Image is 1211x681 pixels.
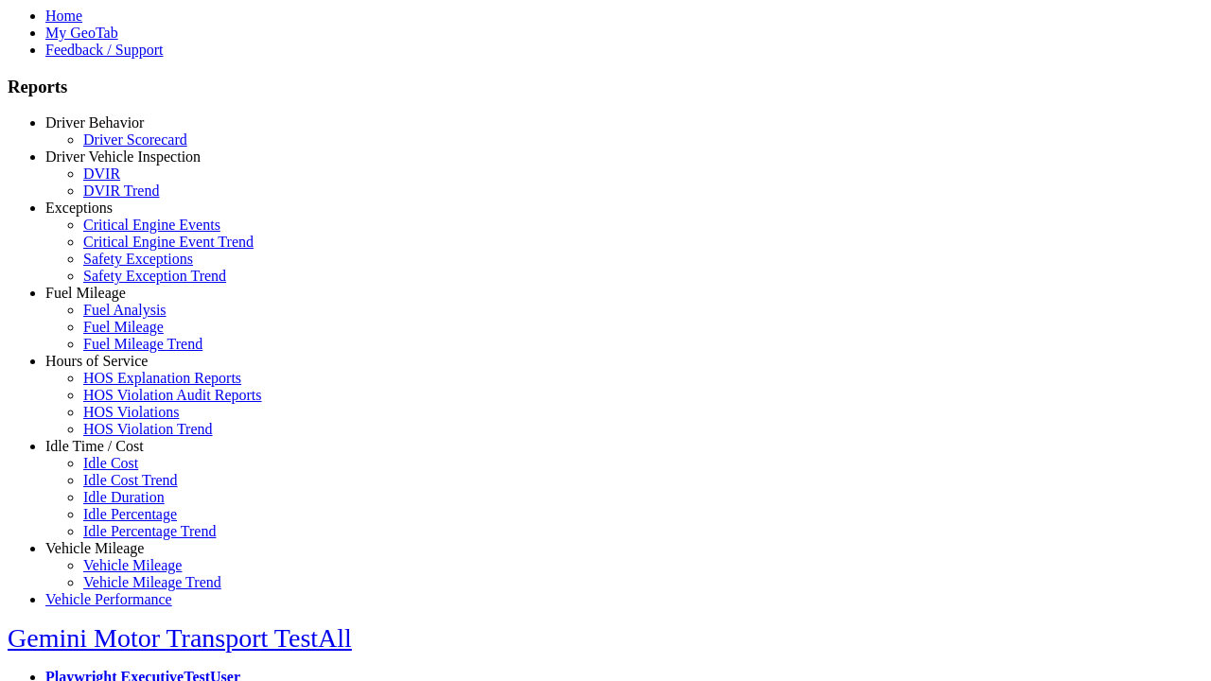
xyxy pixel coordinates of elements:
a: DVIR [83,166,120,182]
a: Fuel Mileage Trend [83,336,202,352]
a: Fuel Analysis [83,302,167,318]
a: Idle Percentage Trend [83,523,216,539]
a: Idle Cost Trend [83,472,178,488]
h3: Reports [8,77,1203,97]
a: HOS Violation Trend [83,421,213,437]
a: Safety Exception Trend [83,268,226,284]
a: HOS Explanation Reports [83,370,241,386]
a: Driver Behavior [45,114,144,131]
a: Safety Exceptions [83,251,193,267]
a: Feedback / Support [45,42,163,58]
a: Driver Vehicle Inspection [45,148,201,165]
a: Idle Percentage [83,506,177,522]
a: Idle Duration [83,489,165,505]
a: Gemini Motor Transport TestAll [8,623,352,653]
a: Driver Scorecard [83,131,187,148]
a: DVIR Trend [83,183,159,199]
a: Exceptions [45,200,113,216]
a: My GeoTab [45,25,118,41]
a: Vehicle Mileage [83,557,182,573]
a: Vehicle Mileage [45,540,144,556]
a: Idle Cost [83,455,138,471]
a: Hours of Service [45,353,148,369]
a: Fuel Mileage [45,285,126,301]
a: Vehicle Mileage Trend [83,574,221,590]
a: HOS Violation Audit Reports [83,387,262,403]
a: Critical Engine Events [83,217,220,233]
a: Vehicle Performance [45,591,172,607]
a: Fuel Mileage [83,319,164,335]
a: Critical Engine Event Trend [83,234,254,250]
a: HOS Violations [83,404,179,420]
a: Home [45,8,82,24]
a: Idle Time / Cost [45,438,144,454]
